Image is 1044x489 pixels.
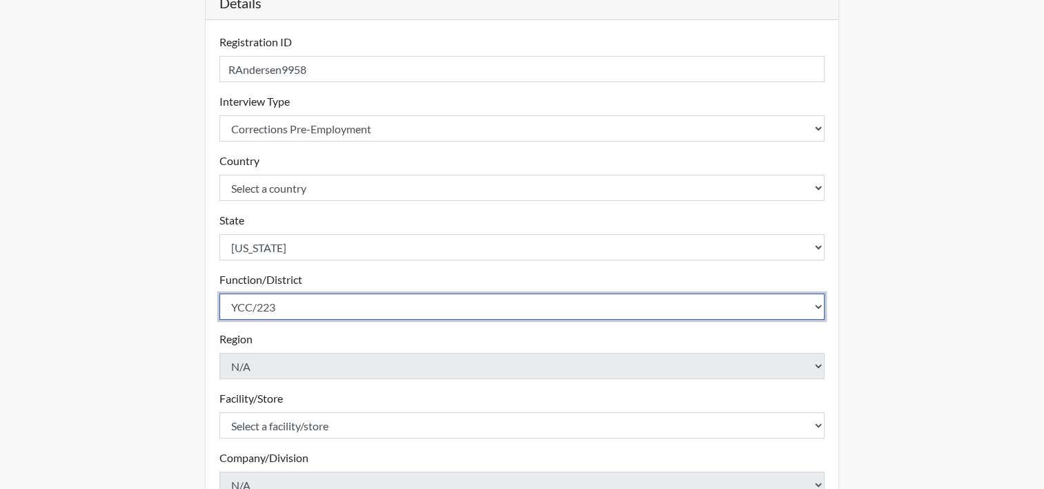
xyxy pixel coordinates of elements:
label: Region [219,331,253,347]
label: Facility/Store [219,390,283,407]
label: Function/District [219,271,302,288]
label: Interview Type [219,93,290,110]
label: Company/Division [219,450,308,466]
label: Registration ID [219,34,292,50]
label: Country [219,153,259,169]
label: State [219,212,244,229]
input: Insert a Registration ID, which needs to be a unique alphanumeric value for each interviewee [219,56,825,82]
